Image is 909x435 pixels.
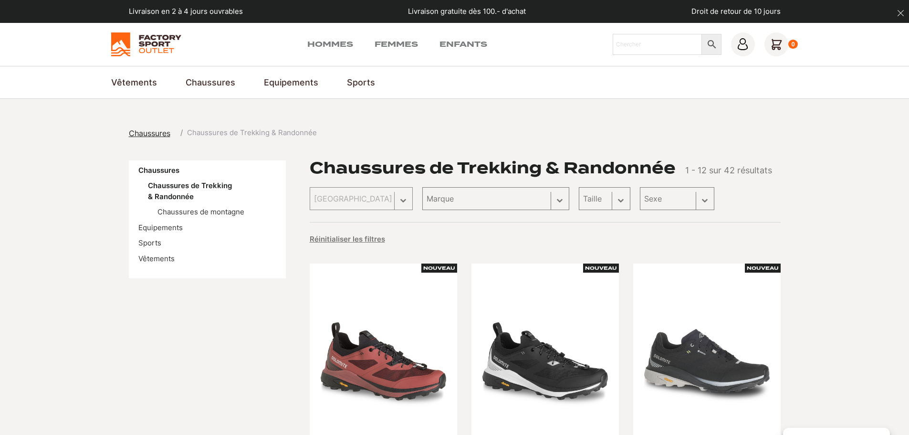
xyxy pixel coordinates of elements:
[129,127,176,139] a: Chaussures
[138,166,179,175] a: Chaussures
[148,181,232,201] a: Chaussures de Trekking & Randonnée
[613,34,702,55] input: Chercher
[138,223,183,232] a: Equipements
[138,254,175,263] a: Vêtements
[347,76,375,89] a: Sports
[310,160,676,176] h1: Chaussures de Trekking & Randonnée
[186,76,235,89] a: Chaussures
[307,39,353,50] a: Hommes
[157,207,244,216] a: Chaussures de montagne
[138,238,161,247] a: Sports
[264,76,318,89] a: Equipements
[111,32,181,56] img: Factory Sport Outlet
[375,39,418,50] a: Femmes
[788,40,798,49] div: 0
[111,76,157,89] a: Vêtements
[408,6,526,17] p: Livraison gratuite dès 100.- d'achat
[187,127,317,138] span: Chaussures de Trekking & Randonnée
[439,39,487,50] a: Enfants
[691,6,781,17] p: Droit de retour de 10 jours
[129,127,317,139] nav: breadcrumbs
[129,6,243,17] p: Livraison en 2 à 4 jours ouvrables
[129,128,170,138] span: Chaussures
[892,5,909,21] button: dismiss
